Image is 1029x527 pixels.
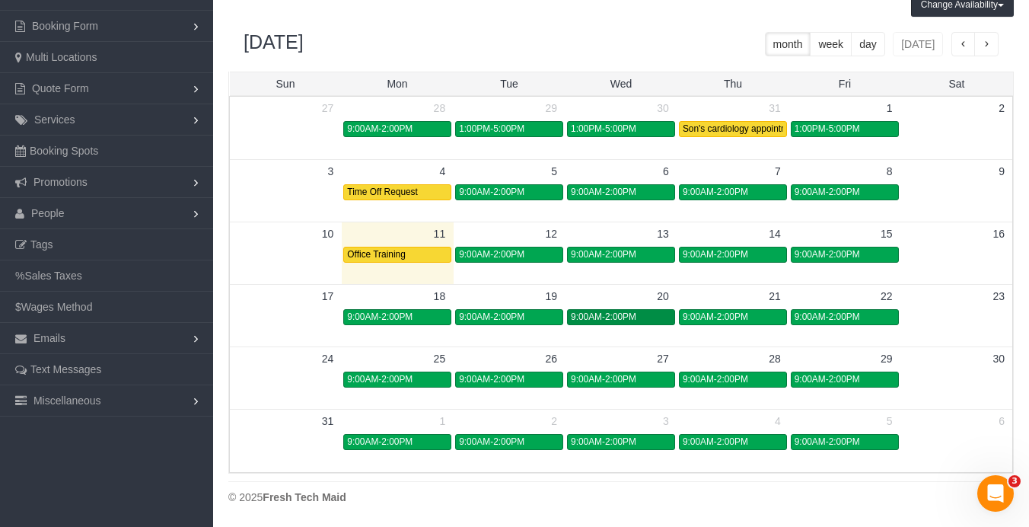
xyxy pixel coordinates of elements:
a: 29 [537,97,565,120]
span: 9:00AM-2:00PM [571,374,636,385]
span: 3 [1008,475,1021,487]
a: 21 [761,285,788,308]
span: 9:00AM-2:00PM [459,374,524,385]
span: Tags [30,238,53,251]
span: Promotions [33,176,88,188]
button: week [810,32,852,56]
a: 16 [985,222,1012,245]
span: 9:00AM-2:00PM [347,123,413,134]
span: Miscellaneous [33,394,101,407]
span: Multi Locations [26,51,97,63]
span: 9:00AM-2:00PM [459,311,524,322]
a: 5 [879,410,900,433]
a: 29 [873,347,900,370]
h2: [DATE] [244,32,304,53]
span: Office Training [347,249,405,260]
span: 9:00AM-2:00PM [459,436,524,447]
span: 9:00AM-2:00PM [571,187,636,197]
a: 4 [767,410,788,433]
span: 9:00AM-2:00PM [683,436,748,447]
button: day [851,32,885,56]
span: Sun [276,78,295,90]
a: 7 [767,160,788,183]
span: Text Messages [30,363,101,375]
span: Sales Taxes [24,270,81,282]
a: 18 [426,285,454,308]
span: 9:00AM-2:00PM [347,374,413,385]
a: 3 [320,160,342,183]
span: Wed [610,78,632,90]
span: 9:00AM-2:00PM [795,436,860,447]
span: 9:00AM-2:00PM [347,311,413,322]
a: 26 [537,347,565,370]
div: © 2025 [228,490,1014,505]
a: 28 [426,97,454,120]
span: Booking Form [32,20,98,32]
span: 9:00AM-2:00PM [795,187,860,197]
a: 25 [426,347,454,370]
span: Emails [33,332,65,344]
span: 9:00AM-2:00PM [683,311,748,322]
span: 9:00AM-2:00PM [347,436,413,447]
span: Time Off Request [347,187,418,197]
span: Quote Form [32,82,89,94]
a: 20 [649,285,677,308]
span: 9:00AM-2:00PM [795,374,860,385]
span: Fri [839,78,851,90]
span: 9:00AM-2:00PM [683,249,748,260]
a: 30 [649,97,677,120]
span: Mon [387,78,407,90]
a: 22 [873,285,900,308]
a: 10 [314,222,342,245]
a: 14 [761,222,788,245]
span: Thu [724,78,742,90]
a: 1 [879,97,900,120]
span: Son's cardiology appointment [683,123,801,134]
a: 4 [432,160,453,183]
a: 23 [985,285,1012,308]
span: 9:00AM-2:00PM [459,187,524,197]
span: 1:00PM-5:00PM [795,123,860,134]
span: 1:00PM-5:00PM [459,123,524,134]
span: 9:00AM-2:00PM [683,187,748,197]
span: 9:00AM-2:00PM [459,249,524,260]
span: Booking Spots [30,145,98,157]
a: 19 [537,285,565,308]
span: Wages Method [21,301,93,313]
span: Services [34,113,75,126]
span: 9:00AM-2:00PM [795,311,860,322]
a: 31 [761,97,788,120]
a: 9 [991,160,1012,183]
a: 6 [655,160,677,183]
a: 5 [543,160,565,183]
a: 12 [537,222,565,245]
a: 17 [314,285,342,308]
button: month [765,32,811,56]
a: 2 [543,410,565,433]
a: 31 [314,410,342,433]
a: 3 [655,410,677,433]
strong: Fresh Tech Maid [263,491,346,503]
span: 1:00PM-5:00PM [571,123,636,134]
span: Tue [500,78,518,90]
button: [DATE] [893,32,943,56]
span: 9:00AM-2:00PM [795,249,860,260]
span: People [31,207,65,219]
span: Sat [948,78,964,90]
span: 9:00AM-2:00PM [571,249,636,260]
a: 30 [985,347,1012,370]
span: 9:00AM-2:00PM [683,374,748,385]
a: 1 [432,410,453,433]
a: 24 [314,347,342,370]
a: 28 [761,347,788,370]
span: 9:00AM-2:00PM [571,436,636,447]
iframe: Intercom live chat [977,475,1014,512]
a: 6 [991,410,1012,433]
a: 8 [879,160,900,183]
a: 13 [649,222,677,245]
a: 27 [314,97,342,120]
span: 9:00AM-2:00PM [571,311,636,322]
a: 11 [426,222,454,245]
a: 27 [649,347,677,370]
a: 2 [991,97,1012,120]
